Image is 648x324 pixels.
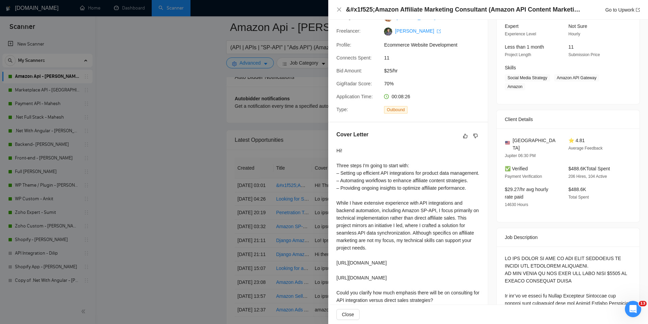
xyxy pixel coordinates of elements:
[636,8,640,12] span: export
[30,50,44,55] span: Mariia
[336,309,360,320] button: Close
[14,64,122,77] div: 🆕
[505,140,510,145] img: 🇺🇸
[119,3,132,15] div: Close
[395,28,441,34] a: [PERSON_NAME] export
[33,3,50,8] h1: Mariia
[625,301,641,317] iframe: Intercom live chat
[505,74,550,82] span: Social Media Strategy
[505,166,528,171] span: ✅ Verified
[568,195,589,200] span: Total Spent
[384,28,392,36] img: c1lGGAgBTCbeftYi_tNp3bWMZ-CsjqVryZItcL_ROf7BFr_mVWd5Zzd5bWxnkbhYGT
[336,107,348,112] span: Type:
[463,133,468,139] span: like
[342,311,354,318] span: Close
[5,39,131,101] div: Profile image for MariiaMariiafrom [DOMAIN_NAME]🆕New session with [PERSON_NAME] - [DATE]!🧪[PERSON...
[14,48,25,58] img: Profile image for Mariia
[568,174,607,179] span: 206 Hires, 104 Active
[117,215,128,225] button: Send a message…
[437,29,441,33] span: export
[505,32,536,36] span: Experience Level
[505,65,516,70] span: Skills
[6,203,130,215] textarea: Message…
[32,217,38,223] button: Gif picker
[106,3,119,16] button: Home
[11,217,16,223] button: Upload attachment
[554,74,599,82] span: Amazon API Gateway
[336,131,368,139] h5: Cover Letter
[336,28,361,34] span: Freelancer:
[568,23,587,29] span: Not Sure
[568,32,580,36] span: Hourly
[605,7,640,13] a: Go to Upworkexport
[5,39,131,109] div: Mariia says…
[19,4,30,15] img: Profile image for Mariia
[392,94,410,99] span: 00:08:26
[471,132,480,140] button: dislike
[33,8,63,15] p: Active 2h ago
[568,146,603,151] span: Average Feedback
[336,42,351,48] span: Profile:
[44,50,93,55] span: from [DOMAIN_NAME]
[336,55,372,61] span: Connects Spent:
[505,228,631,246] div: Job Description
[505,52,531,57] span: Project Length
[505,83,525,90] span: Amazon
[505,44,544,50] span: Less than 1 month
[384,80,486,87] span: 70%
[568,44,574,50] span: 11
[384,41,486,49] span: Ecommerce Website Development
[513,137,558,152] span: [GEOGRAPHIC_DATA]
[505,174,542,179] span: Payment Verification
[384,106,408,114] span: Outbound
[568,138,585,143] span: ⭐ 4.81
[639,301,647,306] span: 13
[43,217,49,223] button: Start recording
[568,52,600,57] span: Submission Price
[505,187,548,200] span: $29.27/hr avg hourly rate paid
[384,67,486,74] span: $25/hr
[461,132,469,140] button: like
[14,64,116,76] b: New session with [PERSON_NAME] - [DATE]!
[505,153,536,158] span: Jupiter 06:30 PM
[568,187,586,192] span: $488.6K
[568,166,610,171] span: $488.6K Total Spent
[21,217,27,223] button: Emoji picker
[336,7,342,13] button: Close
[384,54,486,62] span: 11
[384,94,389,99] span: clock-circle
[473,133,478,139] span: dislike
[4,3,17,16] button: go back
[336,94,373,99] span: Application Time:
[336,68,362,73] span: Bid Amount:
[346,5,581,14] h4: &#x1f525;Amazon Affiliate Marketing Consultant (Amazon API Content Marketing)
[505,23,518,29] span: Expert
[505,110,631,129] div: Client Details
[336,81,372,86] span: GigRadar Score:
[336,7,342,12] span: close
[505,202,528,207] span: 14630 Hours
